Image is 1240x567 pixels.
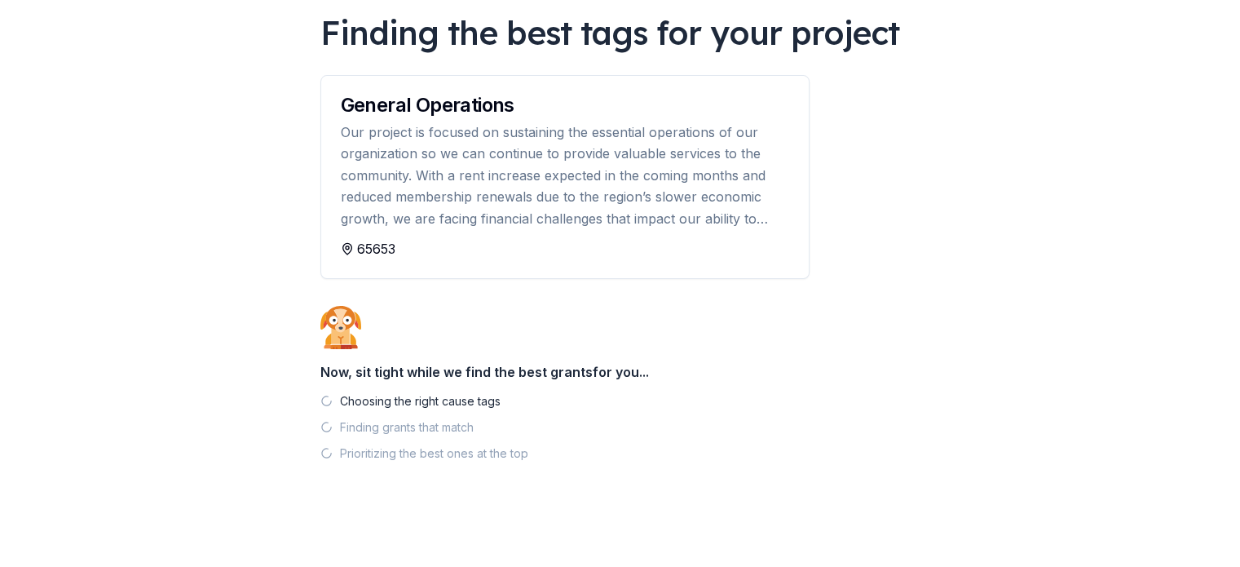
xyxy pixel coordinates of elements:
[320,10,920,55] div: Finding the best tags for your project
[341,95,789,115] div: General Operations
[341,239,789,259] div: 65653
[341,122,789,229] div: Our project is focused on sustaining the essential operations of our organization so we can conti...
[320,356,920,388] div: Now, sit tight while we find the best grants for you...
[340,444,528,463] div: Prioritizing the best ones at the top
[340,392,501,411] div: Choosing the right cause tags
[340,418,474,437] div: Finding grants that match
[320,305,361,349] img: Dog waiting patiently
